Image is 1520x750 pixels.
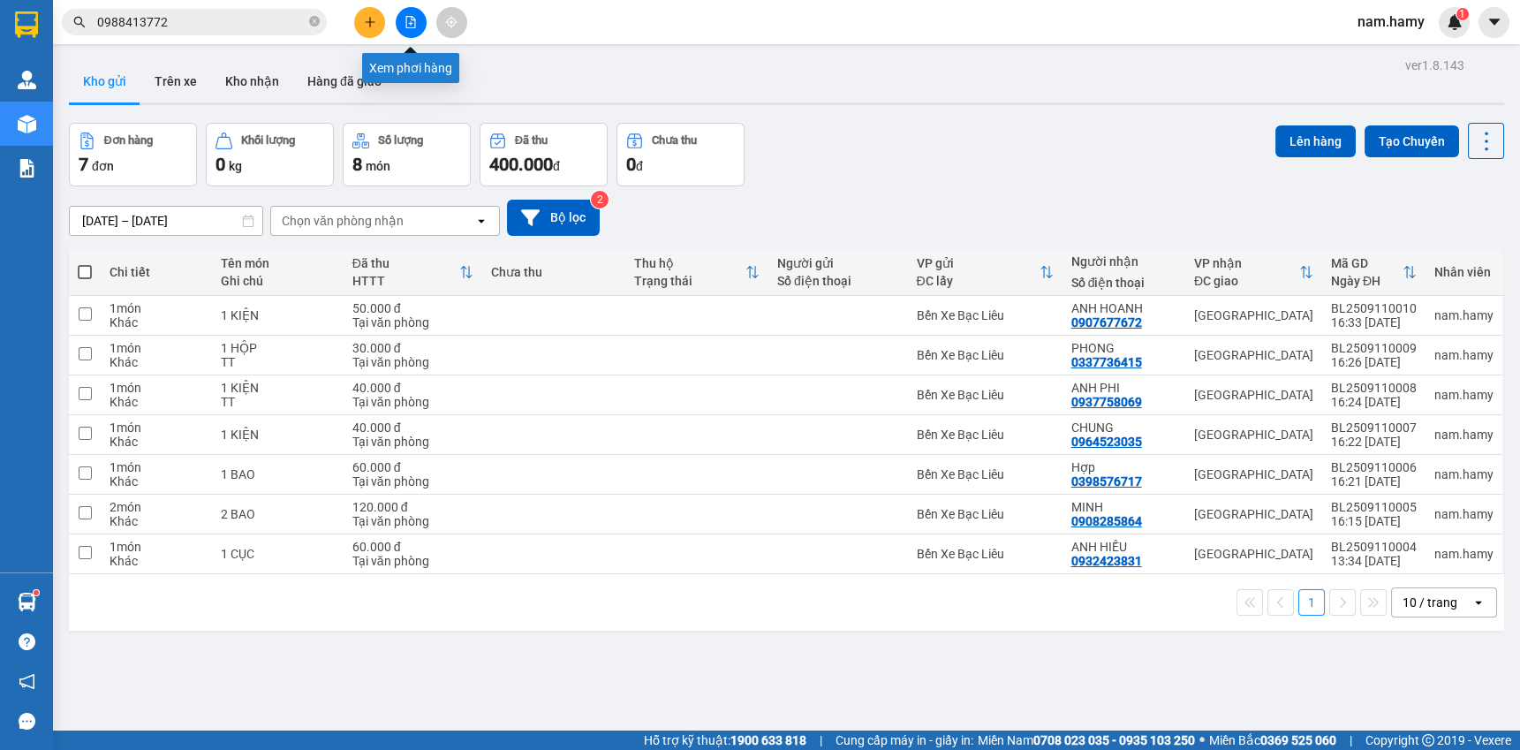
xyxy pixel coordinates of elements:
[1194,348,1313,362] div: [GEOGRAPHIC_DATA]
[1331,381,1417,395] div: BL2509110008
[352,274,459,288] div: HTTT
[1194,547,1313,561] div: [GEOGRAPHIC_DATA]
[515,134,548,147] div: Đã thu
[1434,308,1494,322] div: nam.hamy
[507,200,600,236] button: Bộ lọc
[102,11,235,34] b: Nhà Xe Hà My
[110,554,203,568] div: Khác
[616,123,745,186] button: Chưa thu0đ
[110,265,203,279] div: Chi tiết
[69,60,140,102] button: Kho gửi
[18,593,36,611] img: warehouse-icon
[8,110,246,140] b: GỬI : Bến Xe Bạc Liêu
[916,547,1053,561] div: Bến Xe Bạc Liêu
[625,249,768,296] th: Toggle SortBy
[436,7,467,38] button: aim
[1331,514,1417,528] div: 16:15 [DATE]
[1403,594,1457,611] div: 10 / trang
[221,507,335,521] div: 2 BAO
[221,395,335,409] div: TT
[1071,395,1142,409] div: 0937758069
[777,256,898,270] div: Người gửi
[140,60,211,102] button: Trên xe
[221,355,335,369] div: TT
[343,123,471,186] button: Số lượng8món
[241,134,295,147] div: Khối lượng
[1071,276,1176,290] div: Số điện thoại
[8,39,337,61] li: 995 [PERSON_NAME]
[92,159,114,173] span: đơn
[73,16,86,28] span: search
[364,16,376,28] span: plus
[474,214,488,228] svg: open
[1478,7,1509,38] button: caret-down
[1434,348,1494,362] div: nam.hamy
[553,159,560,173] span: đ
[634,274,745,288] div: Trạng thái
[1033,733,1195,747] strong: 0708 023 035 - 0935 103 250
[293,60,396,102] button: Hàng đã giao
[110,474,203,489] div: Khác
[1434,507,1494,521] div: nam.hamy
[282,212,404,230] div: Chọn văn phòng nhận
[1434,388,1494,402] div: nam.hamy
[1331,420,1417,435] div: BL2509110007
[1331,554,1417,568] div: 13:34 [DATE]
[1331,395,1417,409] div: 16:24 [DATE]
[19,673,35,690] span: notification
[352,420,473,435] div: 40.000 đ
[396,7,427,38] button: file-add
[1071,341,1176,355] div: PHONG
[110,355,203,369] div: Khác
[1434,547,1494,561] div: nam.hamy
[1331,540,1417,554] div: BL2509110004
[916,348,1053,362] div: Bến Xe Bạc Liêu
[1194,428,1313,442] div: [GEOGRAPHIC_DATA]
[1331,341,1417,355] div: BL2509110009
[1260,733,1336,747] strong: 0369 525 060
[1405,56,1464,75] div: ver 1.8.143
[405,16,417,28] span: file-add
[352,341,473,355] div: 30.000 đ
[79,154,88,175] span: 7
[206,123,334,186] button: Khối lượng0kg
[730,733,806,747] strong: 1900 633 818
[352,395,473,409] div: Tại văn phòng
[916,256,1039,270] div: VP gửi
[907,249,1062,296] th: Toggle SortBy
[221,428,335,442] div: 1 KIỆN
[591,191,609,208] sup: 2
[110,395,203,409] div: Khác
[309,14,320,31] span: close-circle
[211,60,293,102] button: Kho nhận
[352,500,473,514] div: 120.000 đ
[1422,734,1434,746] span: copyright
[19,713,35,730] span: message
[110,514,203,528] div: Khác
[1331,256,1403,270] div: Mã GD
[1071,355,1142,369] div: 0337736415
[916,507,1053,521] div: Bến Xe Bạc Liêu
[1331,435,1417,449] div: 16:22 [DATE]
[1331,460,1417,474] div: BL2509110006
[652,134,697,147] div: Chưa thu
[489,154,553,175] span: 400.000
[221,341,335,355] div: 1 HỘP
[916,428,1053,442] div: Bến Xe Bạc Liêu
[18,71,36,89] img: warehouse-icon
[221,308,335,322] div: 1 KIỆN
[1071,315,1142,330] div: 0907677672
[1071,435,1142,449] div: 0964523035
[1071,381,1176,395] div: ANH PHI
[366,159,390,173] span: món
[354,7,385,38] button: plus
[1194,256,1299,270] div: VP nhận
[916,467,1053,481] div: Bến Xe Bạc Liêu
[1434,428,1494,442] div: nam.hamy
[1331,301,1417,315] div: BL2509110010
[1194,467,1313,481] div: [GEOGRAPHIC_DATA]
[1456,8,1469,20] sup: 1
[110,420,203,435] div: 1 món
[1331,474,1417,489] div: 16:21 [DATE]
[352,514,473,528] div: Tại văn phòng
